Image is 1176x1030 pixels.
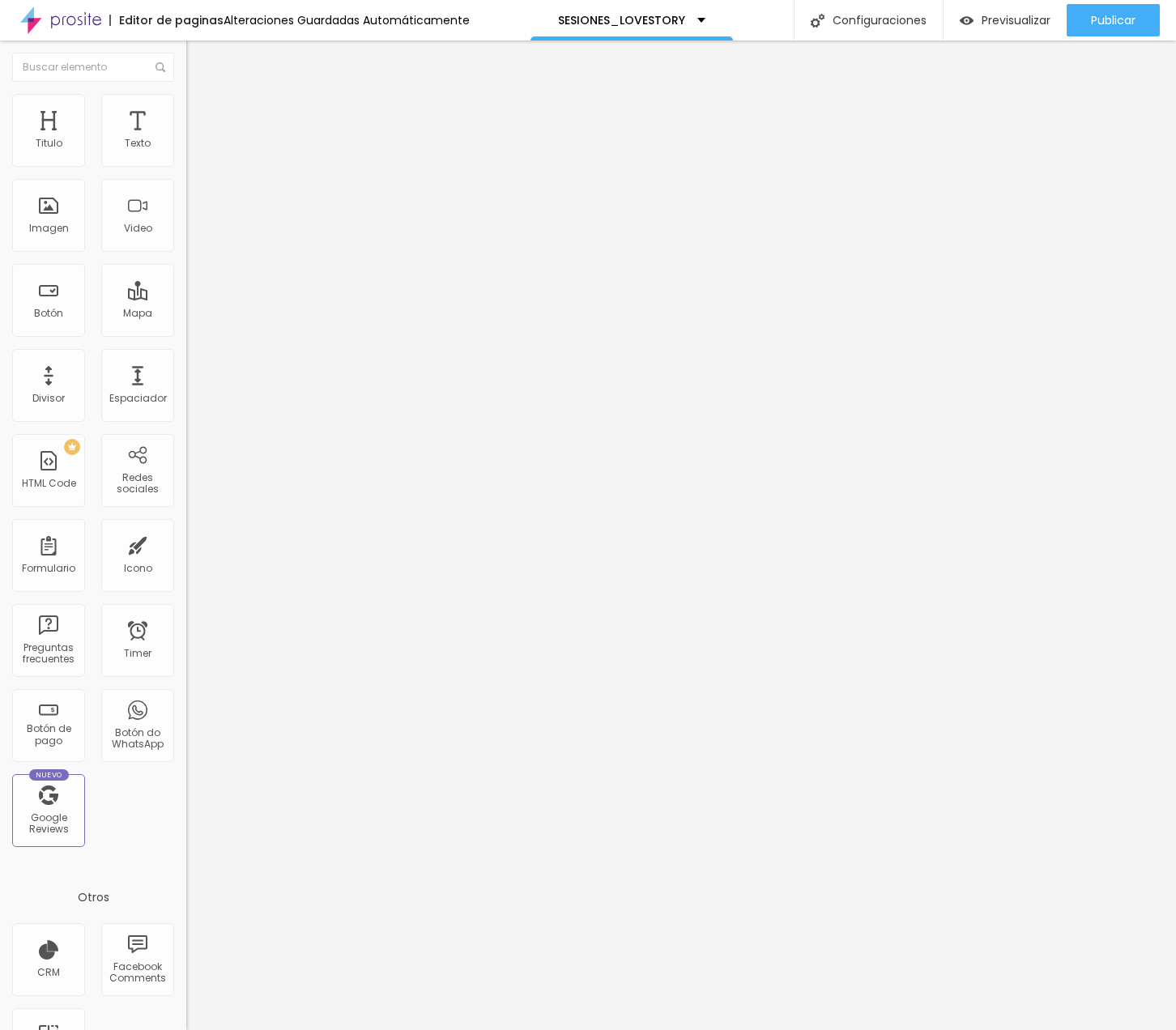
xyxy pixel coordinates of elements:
[105,961,169,985] div: Facebook Comments
[224,15,470,26] div: Alteraciones Guardadas Automáticamente
[105,727,169,751] div: Botón do WhatsApp
[960,14,974,28] img: view-1.svg
[37,967,60,978] div: CRM
[1067,4,1160,36] button: Publicar
[124,223,152,234] div: Video
[34,308,63,319] div: Botón
[36,138,62,149] div: Titulo
[22,478,76,489] div: HTML Code
[811,14,824,28] img: Icone
[1091,14,1136,27] span: Publicar
[16,723,80,747] div: Botón de pago
[558,15,685,26] p: SESIONES_LOVESTORY
[124,563,152,574] div: Icono
[22,563,75,574] div: Formulario
[12,53,174,82] input: Buscar elemento
[105,472,169,496] div: Redes sociales
[29,223,69,234] div: Imagen
[109,15,224,26] div: Editor de paginas
[156,62,165,72] img: Icone
[124,648,151,659] div: Timer
[125,138,151,149] div: Texto
[32,393,65,404] div: Divisor
[16,812,80,836] div: Google Reviews
[109,393,167,404] div: Espaciador
[29,769,69,781] div: Nuevo
[123,308,152,319] div: Mapa
[944,4,1067,36] button: Previsualizar
[982,14,1050,27] span: Previsualizar
[16,642,80,666] div: Preguntas frecuentes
